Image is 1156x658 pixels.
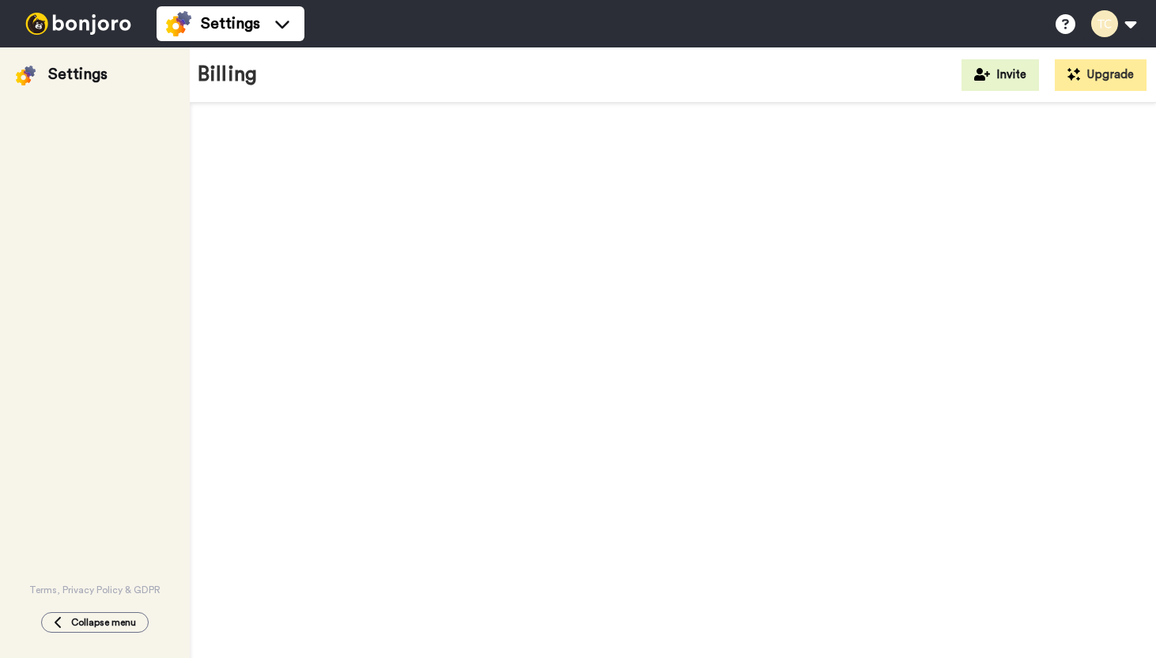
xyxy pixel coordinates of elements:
[16,66,36,85] img: settings-colored.svg
[71,616,136,629] span: Collapse menu
[48,63,108,85] div: Settings
[1055,59,1147,91] button: Upgrade
[41,612,149,633] button: Collapse menu
[198,63,257,86] h1: Billing
[19,13,138,35] img: bj-logo-header-white.svg
[961,59,1039,91] button: Invite
[166,11,191,36] img: settings-colored.svg
[201,13,260,35] span: Settings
